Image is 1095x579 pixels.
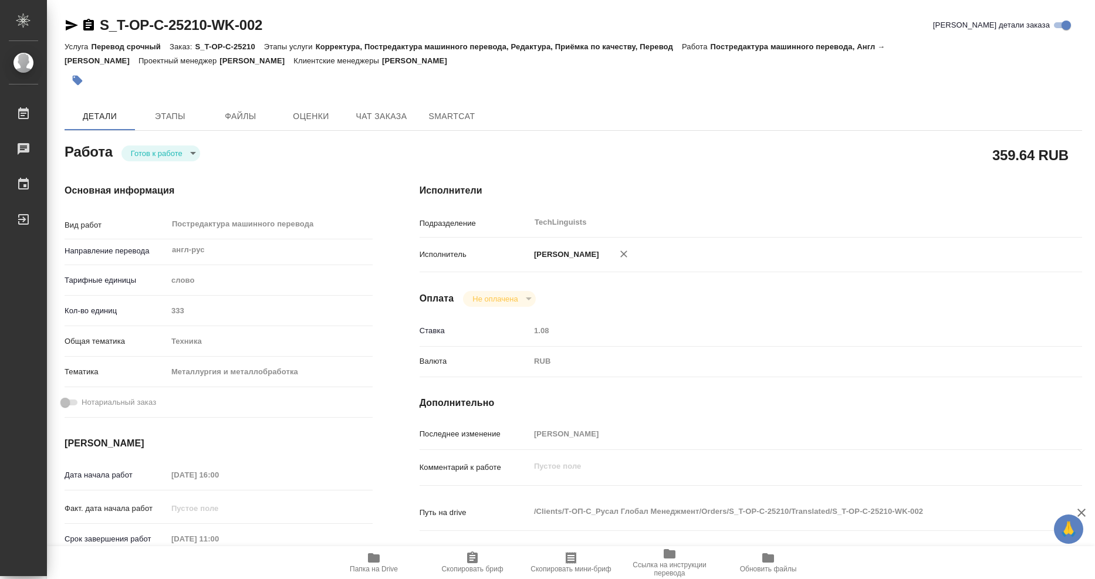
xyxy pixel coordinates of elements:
[65,140,113,161] h2: Работа
[620,546,719,579] button: Ссылка на инструкции перевода
[65,336,167,347] p: Общая тематика
[195,42,263,51] p: S_T-OP-C-25210
[65,245,167,257] p: Направление перевода
[325,546,423,579] button: Папка на Drive
[264,42,316,51] p: Этапы услуги
[420,396,1082,410] h4: Дополнительно
[420,462,530,473] p: Комментарий к работе
[1059,517,1079,541] span: 🙏
[530,322,1027,339] input: Пустое поле
[420,428,530,440] p: Последнее изменение
[530,351,1027,371] div: RUB
[82,18,96,32] button: Скопировать ссылку
[167,500,270,517] input: Пустое поле
[219,56,293,65] p: [PERSON_NAME]
[423,546,522,579] button: Скопировать бриф
[167,466,270,483] input: Пустое поле
[611,241,637,267] button: Удалить исполнителя
[65,436,373,451] h4: [PERSON_NAME]
[382,56,456,65] p: [PERSON_NAME]
[420,325,530,337] p: Ставка
[170,42,195,51] p: Заказ:
[420,184,1082,198] h4: Исполнители
[65,42,91,51] p: Услуга
[530,425,1027,442] input: Пустое поле
[350,565,398,573] span: Папка на Drive
[65,366,167,378] p: Тематика
[283,109,339,124] span: Оценки
[167,362,373,382] div: Металлургия и металлобработка
[91,42,170,51] p: Перевод срочный
[441,565,503,573] span: Скопировать бриф
[420,218,530,229] p: Подразделение
[65,275,167,286] p: Тарифные единицы
[138,56,219,65] p: Проектный менеджер
[65,503,167,514] p: Факт. дата начала работ
[167,302,373,319] input: Пустое поле
[740,565,797,573] span: Обновить файлы
[682,42,711,51] p: Работа
[420,507,530,519] p: Путь на drive
[627,561,712,577] span: Ссылка на инструкции перевода
[65,305,167,317] p: Кол-во единиц
[127,148,186,158] button: Готов к работе
[293,56,382,65] p: Клиентские менеджеры
[100,17,262,33] a: S_T-OP-C-25210-WK-002
[72,109,128,124] span: Детали
[522,546,620,579] button: Скопировать мини-бриф
[167,530,270,547] input: Пустое поле
[65,184,373,198] h4: Основная информация
[463,291,535,307] div: Готов к работе
[65,219,167,231] p: Вид работ
[420,249,530,260] p: Исполнитель
[420,292,454,306] h4: Оплата
[212,109,269,124] span: Файлы
[530,565,611,573] span: Скопировать мини-бриф
[167,331,373,351] div: Техника
[121,145,200,161] div: Готов к работе
[530,249,599,260] p: [PERSON_NAME]
[65,533,167,545] p: Срок завершения работ
[992,145,1069,165] h2: 359.64 RUB
[469,294,521,304] button: Не оплачена
[933,19,1050,31] span: [PERSON_NAME] детали заказа
[424,109,480,124] span: SmartCat
[167,270,373,290] div: слово
[420,355,530,367] p: Валюта
[719,546,817,579] button: Обновить файлы
[65,469,167,481] p: Дата начала работ
[65,67,90,93] button: Добавить тэг
[316,42,682,51] p: Корректура, Постредактура машинного перевода, Редактура, Приёмка по качеству, Перевод
[530,502,1027,522] textarea: /Clients/Т-ОП-С_Русал Глобал Менеджмент/Orders/S_T-OP-C-25210/Translated/S_T-OP-C-25210-WK-002
[353,109,410,124] span: Чат заказа
[1054,514,1083,544] button: 🙏
[65,18,79,32] button: Скопировать ссылку для ЯМессенджера
[142,109,198,124] span: Этапы
[82,397,156,408] span: Нотариальный заказ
